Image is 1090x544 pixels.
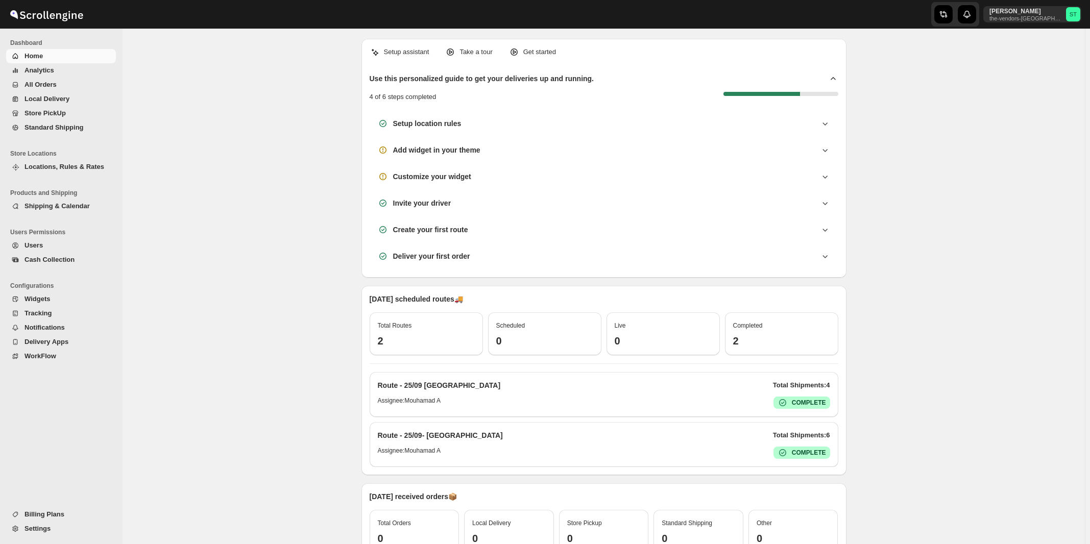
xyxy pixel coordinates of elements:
[6,522,116,536] button: Settings
[6,253,116,267] button: Cash Collection
[10,150,117,158] span: Store Locations
[792,449,826,456] b: COMPLETE
[6,292,116,306] button: Widgets
[378,520,411,527] span: Total Orders
[615,322,626,329] span: Live
[378,380,501,390] h2: Route - 25/09 [GEOGRAPHIC_DATA]
[8,2,85,27] img: ScrollEngine
[10,282,117,290] span: Configurations
[6,160,116,174] button: Locations, Rules & Rates
[393,118,462,129] h3: Setup location rules
[378,447,441,459] h6: Assignee: Mouhamad A
[393,145,480,155] h3: Add widget in your theme
[25,295,50,303] span: Widgets
[25,324,65,331] span: Notifications
[6,49,116,63] button: Home
[6,507,116,522] button: Billing Plans
[6,63,116,78] button: Analytics
[496,322,525,329] span: Scheduled
[10,228,117,236] span: Users Permissions
[384,47,429,57] p: Setup assistant
[773,380,830,390] p: Total Shipments: 4
[370,73,594,84] h2: Use this personalized guide to get your deliveries up and running.
[25,241,43,249] span: Users
[370,294,838,304] p: [DATE] scheduled routes 🚚
[25,52,43,60] span: Home
[6,335,116,349] button: Delivery Apps
[6,238,116,253] button: Users
[25,256,75,263] span: Cash Collection
[792,399,826,406] b: COMPLETE
[25,309,52,317] span: Tracking
[567,520,602,527] span: Store Pickup
[10,189,117,197] span: Products and Shipping
[393,251,470,261] h3: Deliver your first order
[615,335,712,347] h3: 0
[989,7,1062,15] p: [PERSON_NAME]
[1066,7,1080,21] span: Simcha Trieger
[370,491,838,502] p: [DATE] received orders 📦
[6,349,116,363] button: WorkFlow
[25,123,84,131] span: Standard Shipping
[989,15,1062,21] p: the-vendors-[GEOGRAPHIC_DATA]
[25,109,66,117] span: Store PickUp
[6,306,116,320] button: Tracking
[523,47,556,57] p: Get started
[6,78,116,92] button: All Orders
[393,171,471,182] h3: Customize your widget
[25,510,64,518] span: Billing Plans
[25,352,56,360] span: WorkFlow
[25,338,68,345] span: Delivery Apps
[983,6,1081,22] button: User menu
[25,525,51,532] span: Settings
[6,199,116,213] button: Shipping & Calendar
[378,397,441,409] h6: Assignee: Mouhamad A
[378,335,475,347] h3: 2
[10,39,117,47] span: Dashboard
[459,47,492,57] p: Take a tour
[6,320,116,335] button: Notifications
[370,92,437,102] p: 4 of 6 steps completed
[25,95,69,103] span: Local Delivery
[733,322,763,329] span: Completed
[757,520,772,527] span: Other
[393,225,468,235] h3: Create your first route
[662,520,712,527] span: Standard Shipping
[472,520,511,527] span: Local Delivery
[25,163,104,170] span: Locations, Rules & Rates
[25,81,57,88] span: All Orders
[25,66,54,74] span: Analytics
[733,335,830,347] h3: 2
[378,322,412,329] span: Total Routes
[378,430,503,440] h2: Route - 25/09- [GEOGRAPHIC_DATA]
[1070,11,1077,17] text: ST
[393,198,451,208] h3: Invite your driver
[25,202,90,210] span: Shipping & Calendar
[773,430,830,440] p: Total Shipments: 6
[496,335,593,347] h3: 0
